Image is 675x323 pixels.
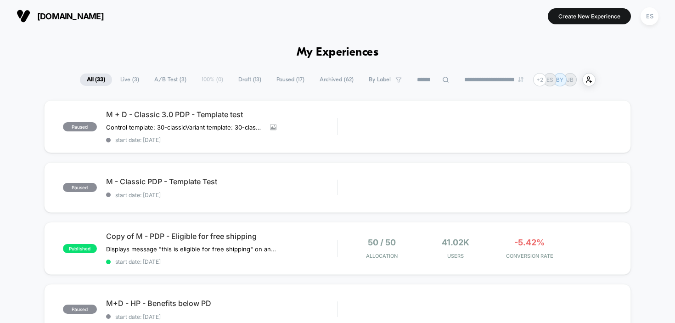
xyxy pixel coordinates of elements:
[63,244,97,253] span: published
[106,124,263,131] span: Control template: 30-classicVariant template: 30-classic-a-b
[63,305,97,314] span: paused
[442,238,469,247] span: 41.02k
[106,177,337,186] span: M - Classic PDP - Template Test
[106,136,337,143] span: start date: [DATE]
[106,245,276,253] span: Displays message "this is eligible for free shipping" on any product page over $99 (in the [GEOGR...
[514,238,545,247] span: -5.42%
[638,7,661,26] button: ES
[518,77,523,82] img: end
[421,253,490,259] span: Users
[14,9,107,23] button: [DOMAIN_NAME]
[231,74,268,86] span: Draft ( 13 )
[37,11,104,21] span: [DOMAIN_NAME]
[641,7,658,25] div: ES
[533,73,546,86] div: + 2
[106,192,337,198] span: start date: [DATE]
[369,76,391,83] span: By Label
[556,76,563,83] p: BY
[297,46,379,59] h1: My Experiences
[63,122,97,131] span: paused
[80,74,112,86] span: All ( 33 )
[313,74,360,86] span: Archived ( 62 )
[368,238,396,247] span: 50 / 50
[495,253,564,259] span: CONVERSION RATE
[113,74,146,86] span: Live ( 3 )
[106,258,337,265] span: start date: [DATE]
[270,74,311,86] span: Paused ( 17 )
[106,299,337,308] span: M+D - HP - Benefits below PD
[548,8,631,24] button: Create New Experience
[106,110,337,119] span: M + D - Classic 3.0 PDP - Template test
[546,76,553,83] p: ES
[17,9,30,23] img: Visually logo
[366,253,398,259] span: Allocation
[147,74,193,86] span: A/B Test ( 3 )
[567,76,574,83] p: JB
[106,313,337,320] span: start date: [DATE]
[63,183,97,192] span: paused
[106,232,337,241] span: Copy of M - PDP - Eligible for free shipping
